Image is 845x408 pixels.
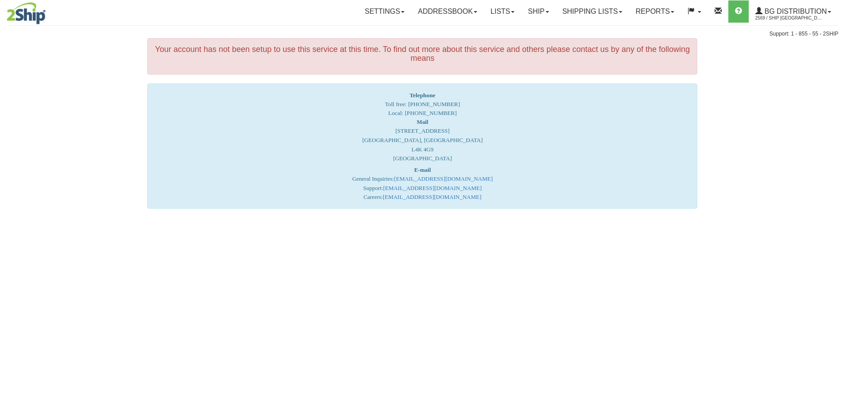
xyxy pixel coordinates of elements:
a: Lists [484,0,521,23]
span: BG Distribution [762,8,827,15]
a: Shipping lists [556,0,629,23]
strong: Mail [417,119,428,125]
span: Toll free: [PHONE_NUMBER] Local: [PHONE_NUMBER] [385,92,460,116]
img: logo2569.jpg [7,2,46,24]
a: [EMAIL_ADDRESS][DOMAIN_NAME] [383,185,482,191]
strong: Telephone [409,92,435,99]
a: Ship [521,0,555,23]
span: 2569 / Ship [GEOGRAPHIC_DATA] [755,14,822,23]
a: Reports [629,0,681,23]
font: [STREET_ADDRESS] [GEOGRAPHIC_DATA], [GEOGRAPHIC_DATA] L4K 4G9 [GEOGRAPHIC_DATA] [362,119,483,162]
font: General Inquiries: Support: Careers: [352,166,493,201]
a: Settings [358,0,411,23]
a: Addressbook [411,0,484,23]
a: [EMAIL_ADDRESS][DOMAIN_NAME] [394,175,492,182]
a: [EMAIL_ADDRESS][DOMAIN_NAME] [383,194,481,200]
iframe: chat widget [825,158,844,249]
div: Support: 1 - 855 - 55 - 2SHIP [7,30,838,38]
strong: E-mail [414,166,431,173]
a: BG Distribution 2569 / Ship [GEOGRAPHIC_DATA] [749,0,838,23]
h4: Your account has not been setup to use this service at this time. To find out more about this ser... [154,45,690,63]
